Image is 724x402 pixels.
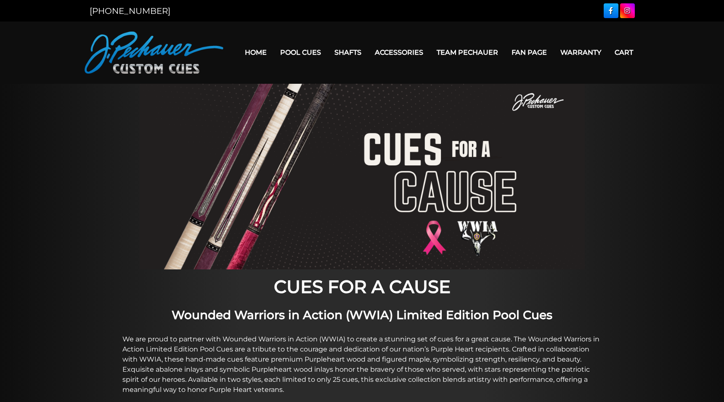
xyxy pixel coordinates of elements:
[172,308,552,322] strong: Wounded Warriors in Action (WWIA) Limited Edition Pool Cues
[85,32,223,74] img: Pechauer Custom Cues
[608,42,640,63] a: Cart
[273,42,328,63] a: Pool Cues
[90,6,170,16] a: [PHONE_NUMBER]
[430,42,505,63] a: Team Pechauer
[238,42,273,63] a: Home
[274,276,451,298] strong: CUES FOR A CAUSE
[368,42,430,63] a: Accessories
[505,42,554,63] a: Fan Page
[328,42,368,63] a: Shafts
[554,42,608,63] a: Warranty
[122,334,602,395] p: We are proud to partner with Wounded Warriors in Action (WWIA) to create a stunning set of cues f...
